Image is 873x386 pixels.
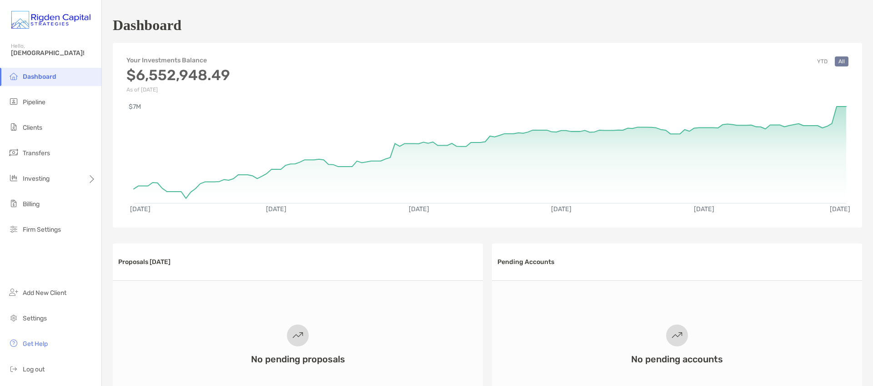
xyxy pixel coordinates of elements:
h4: Your Investments Balance [126,56,230,64]
span: Add New Client [23,289,66,297]
span: Settings [23,315,47,322]
span: Investing [23,175,50,183]
span: Dashboard [23,73,56,81]
img: get-help icon [8,338,19,349]
img: logout icon [8,363,19,374]
span: Log out [23,366,45,373]
text: $7M [129,103,141,111]
h3: No pending proposals [251,354,345,365]
h1: Dashboard [113,17,181,34]
img: investing icon [8,173,19,183]
img: Zoe Logo [11,4,90,36]
text: [DATE] [266,205,286,213]
span: Firm Settings [23,226,61,234]
text: [DATE] [130,205,151,213]
span: Clients [23,124,42,132]
h3: Pending Accounts [497,258,554,266]
h3: $6,552,948.49 [126,66,230,84]
button: YTD [813,56,831,66]
img: clients icon [8,122,19,132]
img: settings icon [8,312,19,323]
img: pipeline icon [8,96,19,107]
img: dashboard icon [8,71,19,81]
text: [DATE] [551,205,572,213]
span: [DEMOGRAPHIC_DATA]! [11,49,96,57]
img: firm-settings icon [8,223,19,234]
img: add_new_client icon [8,287,19,298]
img: billing icon [8,198,19,209]
span: Billing [23,200,40,208]
button: All [835,56,848,66]
span: Transfers [23,149,50,157]
h3: Proposals [DATE] [118,258,171,266]
text: [DATE] [694,205,714,213]
p: As of [DATE] [126,86,230,93]
span: Get Help [23,340,48,348]
text: [DATE] [409,205,429,213]
h3: No pending accounts [631,354,723,365]
text: [DATE] [830,205,850,213]
img: transfers icon [8,147,19,158]
span: Pipeline [23,98,45,106]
